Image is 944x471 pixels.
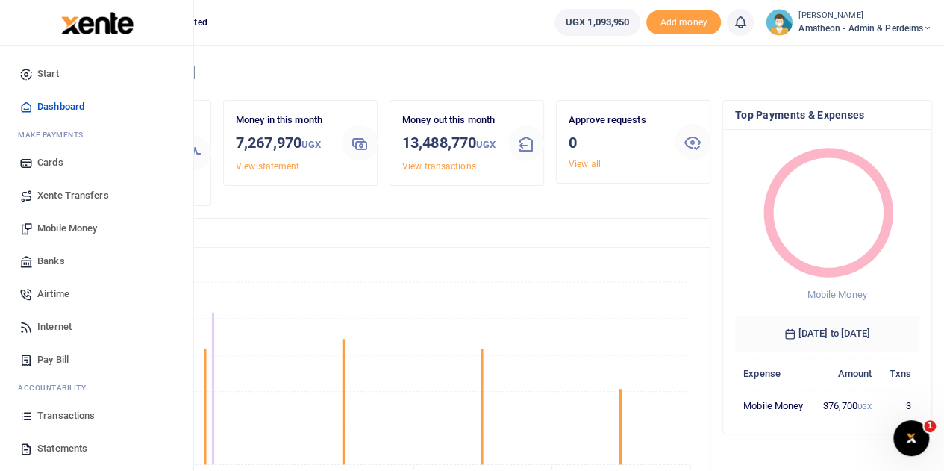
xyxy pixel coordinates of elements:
[60,16,134,28] a: logo-small logo-large logo-large
[569,131,663,154] h3: 0
[12,399,181,432] a: Transactions
[37,188,109,203] span: Xente Transfers
[236,161,299,172] a: View statement
[25,129,84,140] span: ake Payments
[37,155,63,170] span: Cards
[12,146,181,179] a: Cards
[735,358,813,390] th: Expense
[57,64,932,81] h4: Hello [PERSON_NAME]
[566,15,629,30] span: UGX 1,093,950
[29,382,86,393] span: countability
[12,212,181,245] a: Mobile Money
[37,319,72,334] span: Internet
[402,131,496,156] h3: 13,488,770
[924,420,936,432] span: 1
[735,390,813,421] td: Mobile Money
[236,131,330,156] h3: 7,267,970
[813,390,880,421] td: 376,700
[301,139,321,150] small: UGX
[476,139,496,150] small: UGX
[12,123,181,146] li: M
[646,10,721,35] li: Toup your wallet
[37,254,65,269] span: Banks
[646,16,721,27] a: Add money
[12,179,181,212] a: Xente Transfers
[37,287,69,302] span: Airtime
[12,343,181,376] a: Pay Bill
[569,159,601,169] a: View all
[735,107,919,123] h4: Top Payments & Expenses
[61,12,134,34] img: logo-large
[12,278,181,311] a: Airtime
[37,352,69,367] span: Pay Bill
[554,9,640,36] a: UGX 1,093,950
[12,432,181,465] a: Statements
[798,10,932,22] small: [PERSON_NAME]
[807,289,866,300] span: Mobile Money
[402,161,476,172] a: View transactions
[37,408,95,423] span: Transactions
[37,441,87,456] span: Statements
[12,311,181,343] a: Internet
[766,9,793,36] img: profile-user
[880,390,919,421] td: 3
[12,376,181,399] li: Ac
[857,402,872,411] small: UGX
[12,57,181,90] a: Start
[880,358,919,390] th: Txns
[12,245,181,278] a: Banks
[813,358,880,390] th: Amount
[402,113,496,128] p: Money out this month
[37,66,59,81] span: Start
[69,225,698,241] h4: Transactions Overview
[646,10,721,35] span: Add money
[12,90,181,123] a: Dashboard
[766,9,932,36] a: profile-user [PERSON_NAME] Amatheon - Admin & Perdeims
[569,113,663,128] p: Approve requests
[548,9,646,36] li: Wallet ballance
[798,22,932,35] span: Amatheon - Admin & Perdeims
[735,316,919,352] h6: [DATE] to [DATE]
[37,99,84,114] span: Dashboard
[893,420,929,456] iframe: Intercom live chat
[236,113,330,128] p: Money in this month
[37,221,97,236] span: Mobile Money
